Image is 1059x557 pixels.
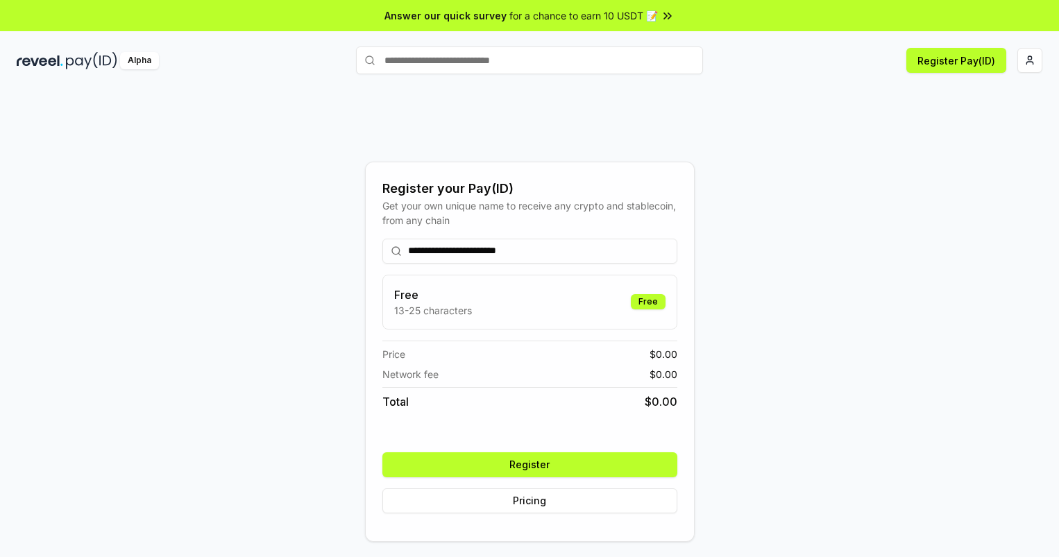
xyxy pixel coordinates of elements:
[382,198,677,228] div: Get your own unique name to receive any crypto and stablecoin, from any chain
[382,452,677,477] button: Register
[382,393,409,410] span: Total
[382,179,677,198] div: Register your Pay(ID)
[394,286,472,303] h3: Free
[382,367,439,382] span: Network fee
[631,294,666,309] div: Free
[645,393,677,410] span: $ 0.00
[382,488,677,513] button: Pricing
[509,8,658,23] span: for a chance to earn 10 USDT 📝
[650,367,677,382] span: $ 0.00
[384,8,507,23] span: Answer our quick survey
[120,52,159,69] div: Alpha
[650,347,677,361] span: $ 0.00
[382,347,405,361] span: Price
[17,52,63,69] img: reveel_dark
[906,48,1006,73] button: Register Pay(ID)
[66,52,117,69] img: pay_id
[394,303,472,318] p: 13-25 characters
